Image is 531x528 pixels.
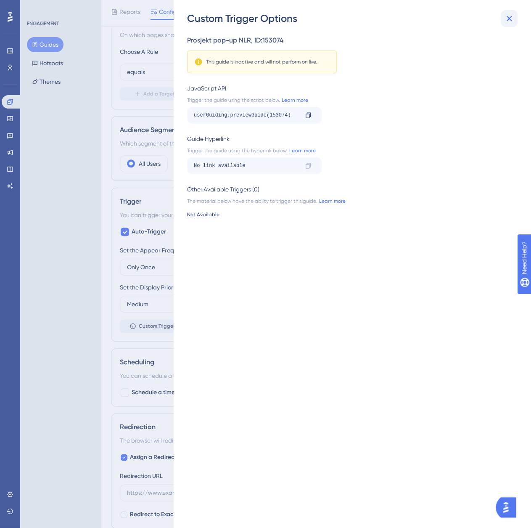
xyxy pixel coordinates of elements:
div: No link available [194,159,298,172]
div: Guide Hyperlink [187,134,513,144]
div: Trigger the guide using the hyperlink below. [187,147,513,154]
a: Learn more [280,97,308,103]
div: userGuiding.previewGuide(153074) [194,109,298,122]
div: Other Available Triggers (0) [187,184,513,194]
div: The material below have the ability to trigger this guide. [187,198,513,204]
div: Custom Trigger Options [187,12,519,25]
a: Learn more [288,147,316,154]
div: Trigger the guide using the script below. [187,97,513,103]
div: JavaScript API [187,83,513,93]
a: Learn more [317,198,346,204]
span: Need Help? [20,2,53,12]
div: This guide is inactive and will not perform on live. [206,58,317,65]
div: Not Available [187,211,513,218]
iframe: UserGuiding AI Assistant Launcher [496,495,521,520]
div: Prosjekt pop-up NLR , ID: 153074 [187,35,513,45]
